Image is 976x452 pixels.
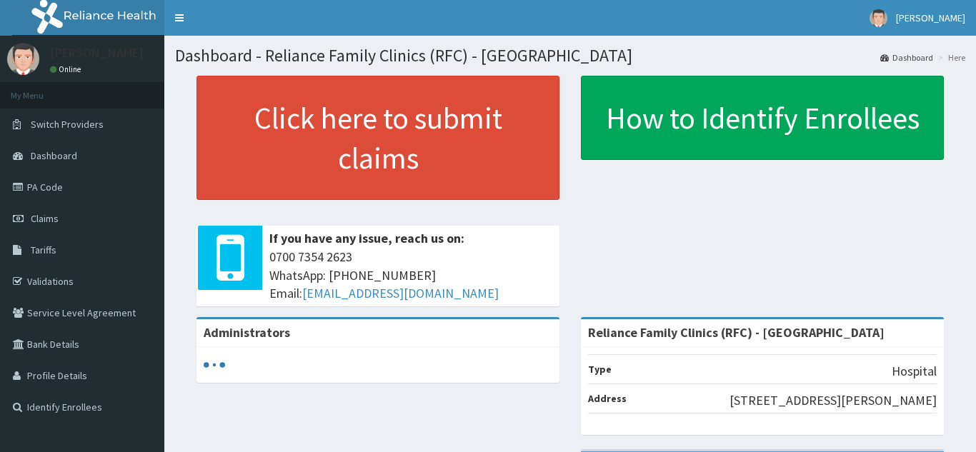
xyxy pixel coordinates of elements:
[31,243,56,256] span: Tariffs
[302,285,499,301] a: [EMAIL_ADDRESS][DOMAIN_NAME]
[935,51,965,64] li: Here
[892,362,937,381] p: Hospital
[269,248,552,303] span: 0700 7354 2623 WhatsApp: [PHONE_NUMBER] Email:
[896,11,965,24] span: [PERSON_NAME]
[269,230,464,246] b: If you have any issue, reach us on:
[31,212,59,225] span: Claims
[880,51,933,64] a: Dashboard
[870,9,887,27] img: User Image
[196,76,559,200] a: Click here to submit claims
[588,392,627,405] b: Address
[729,391,937,410] p: [STREET_ADDRESS][PERSON_NAME]
[31,118,104,131] span: Switch Providers
[50,46,144,59] p: [PERSON_NAME]
[204,324,290,341] b: Administrators
[7,43,39,75] img: User Image
[588,324,885,341] strong: Reliance Family Clinics (RFC) - [GEOGRAPHIC_DATA]
[175,46,965,65] h1: Dashboard - Reliance Family Clinics (RFC) - [GEOGRAPHIC_DATA]
[31,149,77,162] span: Dashboard
[204,354,225,376] svg: audio-loading
[581,76,944,160] a: How to Identify Enrollees
[50,64,84,74] a: Online
[588,363,612,376] b: Type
